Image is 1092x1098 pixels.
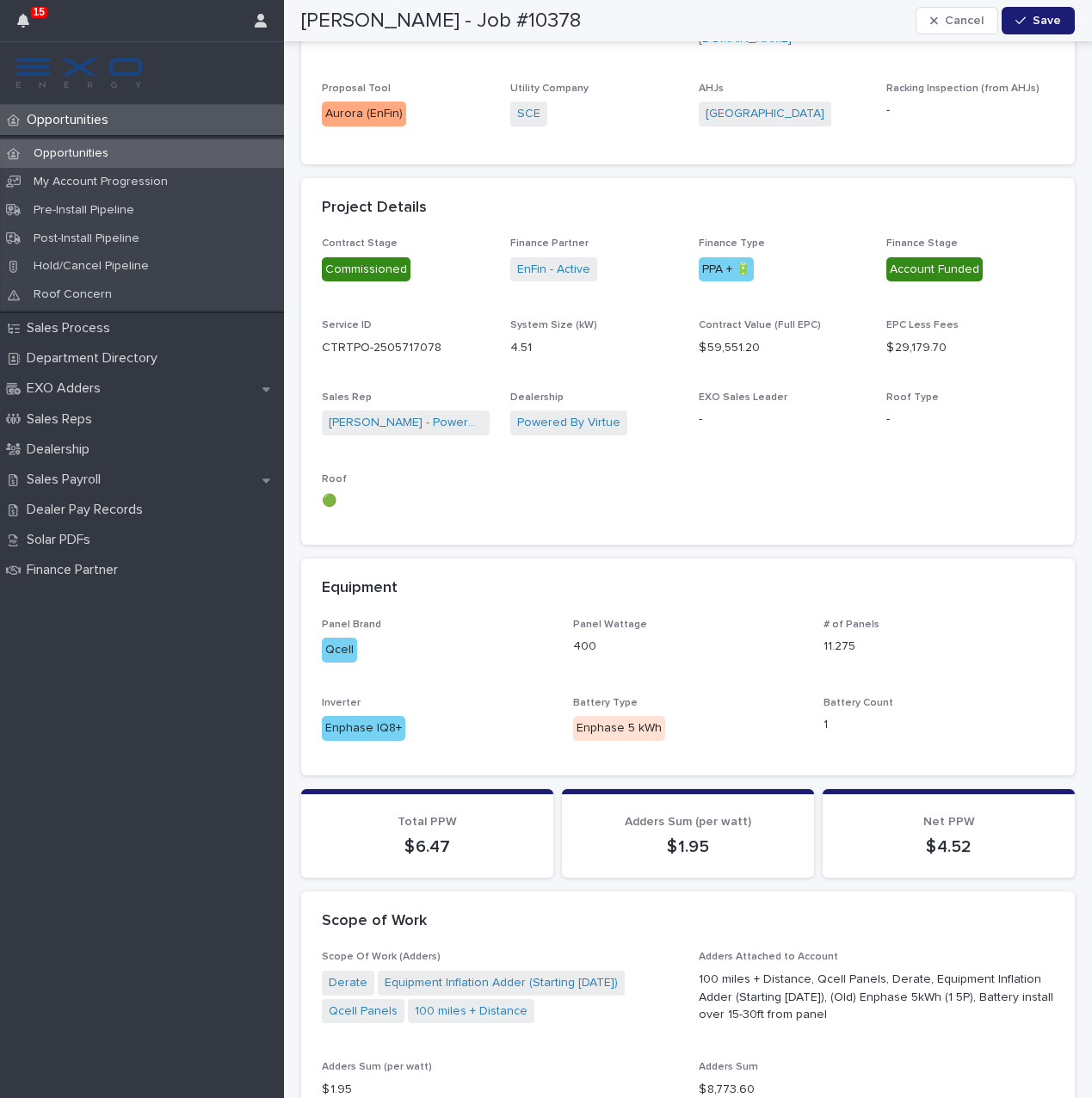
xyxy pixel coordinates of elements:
[583,836,793,857] p: $ 1.95
[322,320,372,330] span: Service ID
[886,102,1054,120] p: -
[20,441,103,458] p: Dealership
[322,952,441,962] span: Scope Of Work (Adders)
[1002,7,1075,34] button: Save
[510,320,597,330] span: System Size (kW)
[1033,15,1061,27] span: Save
[517,105,540,123] a: SCE
[20,562,132,578] p: Finance Partner
[34,6,45,18] p: 15
[510,339,678,357] p: 4.51
[843,836,1054,857] p: $ 4.52
[322,1062,432,1072] span: Adders Sum (per watt)
[699,238,765,249] span: Finance Type
[20,175,182,189] p: My Account Progression
[322,102,406,126] div: Aurora (EnFin)
[329,974,367,992] a: Derate
[329,1002,398,1021] a: Qcell Panels
[886,83,1040,94] span: Racking Inspection (from AHJs)
[517,414,620,432] a: Powered By Virtue
[699,410,867,429] p: -
[322,199,427,218] h2: Project Details
[322,474,347,484] span: Roof
[322,716,405,741] div: Enphase IQ8+
[301,9,581,34] h2: [PERSON_NAME] - Job #10378
[923,816,975,828] span: Net PPW
[20,146,122,161] p: Opportunities
[886,257,983,282] div: Account Funded
[573,638,804,656] p: 400
[385,974,618,992] a: Equipment Inflation Adder (Starting [DATE])
[886,410,1054,429] p: -
[699,339,867,357] p: $ 59,551.20
[699,83,724,94] span: AHJs
[510,238,589,249] span: Finance Partner
[517,261,590,279] a: EnFin - Active
[625,816,751,828] span: Adders Sum (per watt)
[415,1002,527,1021] a: 100 miles + Distance
[322,339,441,357] p: CTRTPO-2505717078
[886,339,1054,357] p: $ 29,179.70
[20,502,157,518] p: Dealer Pay Records
[699,392,787,403] span: EXO Sales Leader
[329,414,483,432] a: [PERSON_NAME] - Powered By Virtue
[20,231,153,246] p: Post-Install Pipeline
[322,257,410,282] div: Commissioned
[20,287,126,302] p: Roof Concern
[573,620,647,630] span: Panel Wattage
[20,472,114,488] p: Sales Payroll
[20,380,114,397] p: EXO Adders
[699,15,800,45] a: [EMAIL_ADDRESS][DOMAIN_NAME]
[573,716,665,741] div: Enphase 5 kWh
[706,105,824,123] a: [GEOGRAPHIC_DATA]
[886,320,959,330] span: EPC Less Fees
[398,816,457,828] span: Total PPW
[322,579,398,598] h2: Equipment
[824,638,1054,656] p: 11.275
[916,7,998,34] button: Cancel
[322,638,357,663] div: Qcell
[824,698,893,708] span: Battery Count
[322,83,391,94] span: Proposal Tool
[886,392,939,403] span: Roof Type
[824,620,879,630] span: # of Panels
[20,350,171,367] p: Department Directory
[699,971,1055,1024] p: 100 miles + Distance, Qcell Panels, Derate, Equipment Inflation Adder (Starting [DATE]), (Old) En...
[824,716,1054,734] p: 1
[322,492,490,510] p: 🟢
[20,320,124,336] p: Sales Process
[14,56,145,90] img: FKS5r6ZBThi8E5hshIGi
[886,238,958,249] span: Finance Stage
[20,411,106,428] p: Sales Reps
[20,259,163,274] p: Hold/Cancel Pipeline
[573,698,638,708] span: Battery Type
[17,10,40,41] div: 15
[322,698,361,708] span: Inverter
[322,238,398,249] span: Contract Stage
[322,912,427,931] h2: Scope of Work
[20,532,104,548] p: Solar PDFs
[322,836,533,857] p: $ 6.47
[699,952,838,962] span: Adders Attached to Account
[510,83,589,94] span: Utility Company
[322,392,372,403] span: Sales Rep
[20,112,122,128] p: Opportunities
[20,203,148,218] p: Pre-Install Pipeline
[699,1062,758,1072] span: Adders Sum
[510,392,564,403] span: Dealership
[322,620,381,630] span: Panel Brand
[699,320,821,330] span: Contract Value (Full EPC)
[699,257,754,282] div: PPA + 🔋
[945,15,984,27] span: Cancel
